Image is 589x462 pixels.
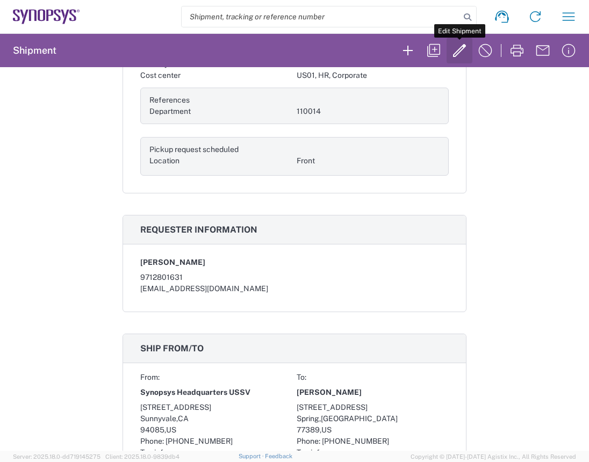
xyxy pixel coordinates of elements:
span: Tax info: [140,448,169,457]
span: [PHONE_NUMBER] [322,437,389,445]
input: Shipment, tracking or reference number [182,6,460,27]
span: , [164,425,166,434]
span: Ship from/to [140,343,204,353]
span: 94085 [140,425,164,434]
span: , [319,414,321,423]
div: US01, HR, Corporate [297,70,449,81]
span: CA [178,414,189,423]
span: Sunnyvale [140,414,176,423]
span: Server: 2025.18.0-dd719145275 [13,453,100,460]
div: [STREET_ADDRESS] [297,402,449,413]
span: Tax info: [297,448,326,457]
span: [PERSON_NAME] [297,387,362,398]
span: Copyright © [DATE]-[DATE] Agistix Inc., All Rights Reserved [411,452,576,461]
span: Spring [297,414,319,423]
span: 77389 [297,425,320,434]
span: , [176,414,178,423]
span: Phone: [140,437,164,445]
span: Client: 2025.18.0-9839db4 [105,453,179,460]
span: Front [297,156,315,165]
span: To: [297,373,306,381]
span: Requester information [140,225,257,235]
div: Department [149,106,292,117]
span: Pickup request scheduled [149,145,239,154]
span: Cost center [140,71,181,80]
span: [GEOGRAPHIC_DATA] [321,414,398,423]
h2: Shipment [13,44,56,57]
span: US [321,425,332,434]
a: Support [239,453,265,459]
a: Feedback [265,453,292,459]
span: [PHONE_NUMBER] [166,437,233,445]
span: Location [149,156,179,165]
span: , [320,425,321,434]
span: US [166,425,176,434]
span: References [149,96,190,104]
div: [EMAIL_ADDRESS][DOMAIN_NAME] [140,283,449,294]
div: 110014 [297,106,440,117]
span: Synopsys Headquarters USSV [140,387,250,398]
div: [STREET_ADDRESS] [140,402,292,413]
span: Phone: [297,437,320,445]
span: [PERSON_NAME] [140,257,205,268]
div: 9712801631 [140,272,449,283]
span: From: [140,373,160,381]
